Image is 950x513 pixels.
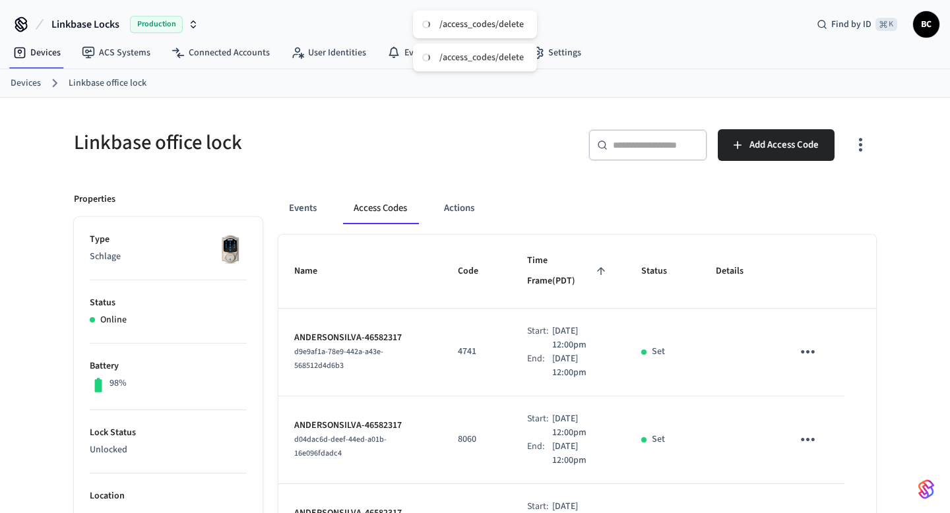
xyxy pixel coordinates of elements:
[552,412,609,440] p: [DATE] 12:00pm
[294,434,387,459] span: d04dac6d-deef-44ed-a01b-16e096fdadc4
[433,193,485,224] button: Actions
[377,41,441,65] a: Events
[552,440,609,468] p: [DATE] 12:00pm
[552,352,609,380] p: [DATE] 12:00pm
[439,18,524,30] div: /access_codes/delete
[90,296,247,310] p: Status
[343,193,418,224] button: Access Codes
[71,41,161,65] a: ACS Systems
[280,41,377,65] a: User Identities
[527,251,610,292] span: Time Frame(PDT)
[74,193,115,206] p: Properties
[521,41,592,65] a: Settings
[90,489,247,503] p: Location
[3,41,71,65] a: Devices
[641,261,684,282] span: Status
[69,76,146,90] a: Linkbase office lock
[100,313,127,327] p: Online
[718,129,835,161] button: Add Access Code
[161,41,280,65] a: Connected Accounts
[527,324,553,352] div: Start:
[90,359,247,373] p: Battery
[51,16,119,32] span: Linkbase Locks
[652,433,665,446] p: Set
[294,419,426,433] p: ANDERSONSILVA-46582317
[214,233,247,266] img: Schlage Sense Smart Deadbolt with Camelot Trim, Front
[716,261,761,282] span: Details
[552,324,609,352] p: [DATE] 12:00pm
[278,193,876,224] div: ant example
[441,41,521,65] a: Developer
[294,261,334,282] span: Name
[918,479,934,500] img: SeamLogoGradient.69752ec5.svg
[90,233,247,247] p: Type
[527,352,553,380] div: End:
[458,345,495,359] p: 4741
[831,18,871,31] span: Find by ID
[914,13,938,36] span: BC
[74,129,467,156] h5: Linkbase office lock
[11,76,41,90] a: Devices
[458,261,495,282] span: Code
[439,51,524,63] div: /access_codes/delete
[806,13,908,36] div: Find by ID⌘ K
[278,193,327,224] button: Events
[913,11,939,38] button: BC
[527,412,553,440] div: Start:
[110,377,127,390] p: 98%
[652,345,665,359] p: Set
[294,346,383,371] span: d9e9af1a-78e9-442a-a43e-568512d4d6b3
[749,136,819,154] span: Add Access Code
[130,16,183,33] span: Production
[458,433,495,446] p: 8060
[875,18,897,31] span: ⌘ K
[294,331,426,345] p: ANDERSONSILVA-46582317
[90,443,247,457] p: Unlocked
[90,250,247,264] p: Schlage
[90,426,247,440] p: Lock Status
[527,440,553,468] div: End:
